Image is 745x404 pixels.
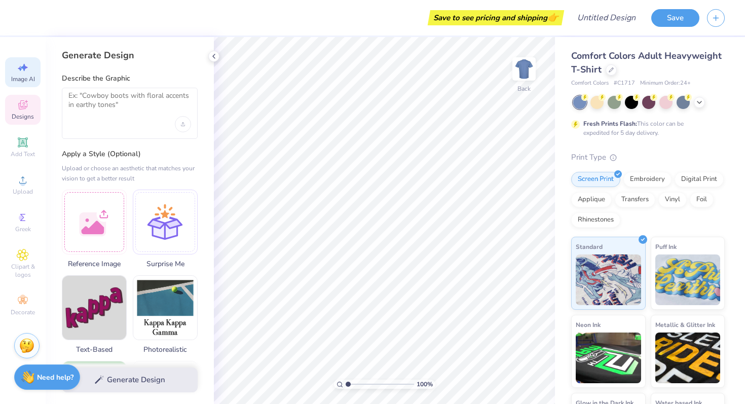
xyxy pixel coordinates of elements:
[615,192,655,207] div: Transfers
[583,120,637,128] strong: Fresh Prints Flash:
[547,11,558,23] span: 👉
[576,254,641,305] img: Standard
[675,172,724,187] div: Digital Print
[37,373,73,382] strong: Need help?
[655,254,721,305] img: Puff Ink
[576,241,603,252] span: Standard
[62,259,127,269] span: Reference Image
[576,333,641,383] img: Neon Ink
[655,241,677,252] span: Puff Ink
[133,276,197,340] img: Photorealistic
[133,259,198,269] span: Surprise Me
[12,113,34,121] span: Designs
[15,225,31,233] span: Greek
[655,333,721,383] img: Metallic & Glitter Ink
[658,192,687,207] div: Vinyl
[517,84,531,93] div: Back
[11,308,35,316] span: Decorate
[62,163,198,183] div: Upload or choose an aesthetic that matches your vision to get a better result
[583,119,708,137] div: This color can be expedited for 5 day delivery.
[13,188,33,196] span: Upload
[571,79,609,88] span: Comfort Colors
[569,8,644,28] input: Untitled Design
[5,263,41,279] span: Clipart & logos
[514,59,534,79] img: Back
[175,116,191,132] div: Upload image
[571,192,612,207] div: Applique
[11,75,35,83] span: Image AI
[133,344,198,355] span: Photorealistic
[62,276,126,340] img: Text-Based
[651,9,699,27] button: Save
[62,344,127,355] span: Text-Based
[430,10,562,25] div: Save to see pricing and shipping
[11,150,35,158] span: Add Text
[614,79,635,88] span: # C1717
[623,172,672,187] div: Embroidery
[571,50,722,76] span: Comfort Colors Adult Heavyweight T-Shirt
[571,212,620,228] div: Rhinestones
[62,149,198,159] label: Apply a Style (Optional)
[576,319,601,330] span: Neon Ink
[62,74,198,84] label: Describe the Graphic
[655,319,715,330] span: Metallic & Glitter Ink
[417,380,433,389] span: 100 %
[571,172,620,187] div: Screen Print
[640,79,691,88] span: Minimum Order: 24 +
[571,152,725,163] div: Print Type
[62,49,198,61] div: Generate Design
[690,192,714,207] div: Foil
